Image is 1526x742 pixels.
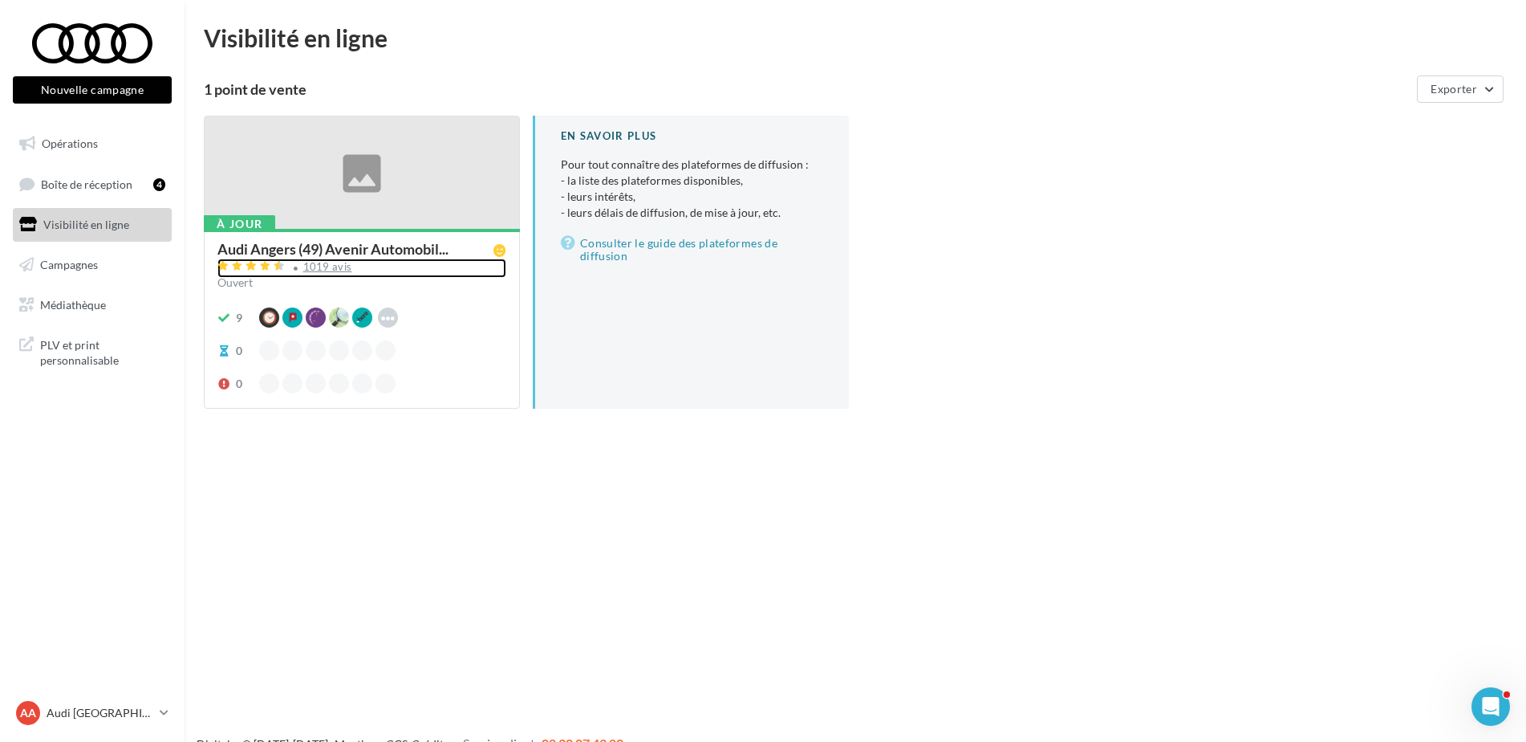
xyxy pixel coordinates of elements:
a: Campagnes [10,248,175,282]
div: 4 [153,178,165,191]
li: - leurs intérêts, [561,189,823,205]
div: 0 [236,343,242,359]
a: Boîte de réception4 [10,167,175,202]
a: PLV et print personnalisable [10,328,175,375]
div: 9 [236,310,242,326]
a: Médiathèque [10,288,175,322]
span: Opérations [42,137,98,150]
span: Boîte de réception [41,177,132,190]
span: Médiathèque [40,297,106,311]
a: AA Audi [GEOGRAPHIC_DATA] [13,698,172,728]
div: 0 [236,376,242,392]
div: En savoir plus [561,128,823,144]
button: Nouvelle campagne [13,76,172,104]
span: Ouvert [217,275,253,289]
span: Visibilité en ligne [43,218,129,231]
span: Exporter [1431,82,1477,96]
li: - leurs délais de diffusion, de mise à jour, etc. [561,205,823,221]
p: Pour tout connaître des plateformes de diffusion : [561,157,823,221]
a: 1019 avis [217,259,506,278]
a: Visibilité en ligne [10,208,175,242]
a: Opérations [10,127,175,161]
iframe: Intercom live chat [1471,687,1510,726]
p: Audi [GEOGRAPHIC_DATA] [47,705,153,721]
div: Visibilité en ligne [204,26,1507,50]
span: Audi Angers (49) Avenir Automobil... [217,242,448,256]
div: 1019 avis [303,262,352,272]
div: À jour [204,215,275,233]
li: - la liste des plateformes disponibles, [561,173,823,189]
a: Consulter le guide des plateformes de diffusion [561,234,823,266]
button: Exporter [1417,75,1504,103]
span: PLV et print personnalisable [40,334,165,369]
div: 1 point de vente [204,82,1410,96]
span: AA [20,705,36,721]
span: Campagnes [40,258,98,271]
